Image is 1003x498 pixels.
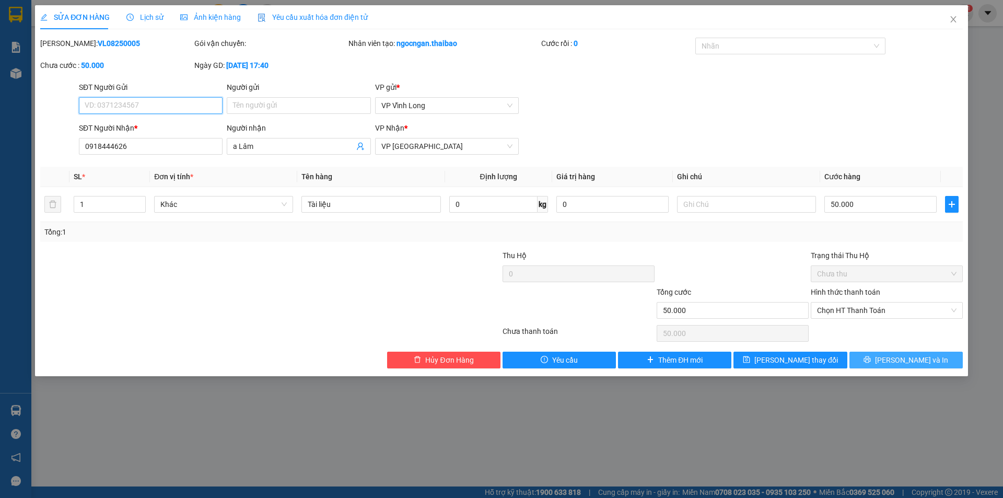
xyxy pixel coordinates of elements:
[811,288,880,296] label: Hình thức thanh toán
[864,356,871,364] span: printer
[480,172,517,181] span: Định lượng
[40,13,110,21] span: SỬA ĐƠN HÀNG
[647,356,654,364] span: plus
[817,266,957,282] span: Chưa thu
[227,82,370,93] div: Người gửi
[180,14,188,21] span: picture
[72,56,139,91] li: VP VP [GEOGRAPHIC_DATA]
[733,352,847,368] button: save[PERSON_NAME] thay đổi
[875,354,948,366] span: [PERSON_NAME] và In
[5,5,151,44] li: Thái Bảo Limousine
[541,356,548,364] span: exclamation-circle
[658,354,703,366] span: Thêm ĐH mới
[556,172,595,181] span: Giá trị hàng
[194,38,346,49] div: Gói vận chuyển:
[154,172,193,181] span: Đơn vị tính
[5,5,42,42] img: logo.jpg
[180,13,241,21] span: Ảnh kiện hàng
[945,196,959,213] button: plus
[40,60,192,71] div: Chưa cước :
[387,352,500,368] button: deleteHủy Đơn Hàng
[552,354,578,366] span: Yêu cầu
[44,196,61,213] button: delete
[301,196,440,213] input: VD: Bàn, Ghế
[5,70,13,77] span: environment
[396,39,457,48] b: ngocngan.thaibao
[414,356,421,364] span: delete
[824,172,860,181] span: Cước hàng
[40,14,48,21] span: edit
[381,98,512,113] span: VP Vĩnh Long
[375,124,404,132] span: VP Nhận
[79,122,223,134] div: SĐT Người Nhận
[673,167,820,187] th: Ghi chú
[226,61,269,70] b: [DATE] 17:40
[503,352,616,368] button: exclamation-circleYêu cầu
[126,13,164,21] span: Lịch sử
[356,142,365,150] span: user-add
[258,13,368,21] span: Yêu cầu xuất hóa đơn điện tử
[574,39,578,48] b: 0
[5,56,72,68] li: VP VP Vĩnh Long
[754,354,838,366] span: [PERSON_NAME] thay đổi
[227,122,370,134] div: Người nhận
[817,303,957,318] span: Chọn HT Thanh Toán
[538,196,548,213] span: kg
[381,138,512,154] span: VP Sài Gòn
[949,15,958,24] span: close
[74,172,82,181] span: SL
[811,250,963,261] div: Trạng thái Thu Hộ
[126,14,134,21] span: clock-circle
[503,251,527,260] span: Thu Hộ
[40,38,192,49] div: [PERSON_NAME]:
[677,196,816,213] input: Ghi Chú
[301,172,332,181] span: Tên hàng
[425,354,473,366] span: Hủy Đơn Hàng
[946,200,958,209] span: plus
[657,288,691,296] span: Tổng cước
[160,196,287,212] span: Khác
[348,38,539,49] div: Nhân viên tạo:
[258,14,266,22] img: icon
[98,39,140,48] b: VL08250005
[541,38,693,49] div: Cước rồi :
[375,82,519,93] div: VP gửi
[618,352,731,368] button: plusThêm ĐH mới
[501,326,656,344] div: Chưa thanh toán
[79,82,223,93] div: SĐT Người Gửi
[743,356,750,364] span: save
[194,60,346,71] div: Ngày GD:
[939,5,968,34] button: Close
[849,352,963,368] button: printer[PERSON_NAME] và In
[81,61,104,70] b: 50.000
[44,226,387,238] div: Tổng: 1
